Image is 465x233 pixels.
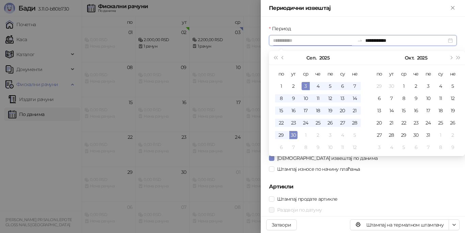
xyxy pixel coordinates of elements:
[424,131,432,139] div: 31
[306,51,316,65] button: Изабери месец
[398,80,410,92] td: 2025-10-01
[400,119,408,127] div: 22
[274,206,324,214] span: Раздвоји по датуму
[319,51,330,65] button: Изабери годину
[424,143,432,151] div: 7
[385,117,398,129] td: 2025-10-21
[422,92,434,104] td: 2025-10-10
[412,119,420,127] div: 23
[424,94,432,102] div: 10
[338,82,347,90] div: 6
[302,106,310,115] div: 17
[375,131,383,139] div: 27
[373,80,385,92] td: 2025-09-29
[289,82,298,90] div: 2
[312,68,324,80] th: че
[287,141,300,153] td: 2025-10-07
[275,80,287,92] td: 2025-09-01
[289,131,298,139] div: 30
[434,80,447,92] td: 2025-10-04
[300,141,312,153] td: 2025-10-08
[434,68,447,80] th: су
[314,143,322,151] div: 9
[422,68,434,80] th: пе
[398,141,410,153] td: 2025-11-05
[336,141,349,153] td: 2025-10-11
[302,94,310,102] div: 10
[289,94,298,102] div: 9
[400,94,408,102] div: 8
[287,117,300,129] td: 2025-09-23
[314,82,322,90] div: 4
[302,119,310,127] div: 24
[324,117,336,129] td: 2025-09-26
[326,131,334,139] div: 3
[373,104,385,117] td: 2025-10-13
[349,92,361,104] td: 2025-09-14
[266,219,297,230] button: Затвори
[312,129,324,141] td: 2025-10-02
[434,141,447,153] td: 2025-11-08
[274,154,380,162] span: [DEMOGRAPHIC_DATA] извештај по данима
[410,92,422,104] td: 2025-10-09
[287,92,300,104] td: 2025-09-09
[410,129,422,141] td: 2025-10-30
[422,80,434,92] td: 2025-10-03
[434,92,447,104] td: 2025-10-11
[312,104,324,117] td: 2025-09-18
[357,38,363,43] span: swap-right
[449,119,457,127] div: 26
[436,106,445,115] div: 18
[338,106,347,115] div: 20
[349,117,361,129] td: 2025-09-28
[302,143,310,151] div: 8
[385,92,398,104] td: 2025-10-07
[314,131,322,139] div: 2
[336,92,349,104] td: 2025-09-13
[273,37,354,44] input: Период
[277,119,285,127] div: 22
[326,94,334,102] div: 12
[375,82,383,90] div: 29
[275,92,287,104] td: 2025-09-08
[385,104,398,117] td: 2025-10-14
[387,131,396,139] div: 28
[373,68,385,80] th: по
[398,129,410,141] td: 2025-10-29
[312,141,324,153] td: 2025-10-09
[412,143,420,151] div: 6
[385,68,398,80] th: ут
[326,82,334,90] div: 5
[269,25,295,32] label: Период
[422,141,434,153] td: 2025-11-07
[324,80,336,92] td: 2025-09-05
[447,51,454,65] button: Следећи месец (PageDown)
[279,51,287,65] button: Претходни месец (PageUp)
[312,92,324,104] td: 2025-09-11
[324,104,336,117] td: 2025-09-19
[314,94,322,102] div: 11
[373,129,385,141] td: 2025-10-27
[422,104,434,117] td: 2025-10-17
[434,129,447,141] td: 2025-11-01
[275,104,287,117] td: 2025-09-15
[436,82,445,90] div: 4
[324,129,336,141] td: 2025-10-03
[449,82,457,90] div: 5
[274,195,340,203] span: Штампај продате артикле
[349,80,361,92] td: 2025-09-07
[436,143,445,151] div: 8
[422,117,434,129] td: 2025-10-24
[375,94,383,102] div: 6
[436,131,445,139] div: 1
[300,92,312,104] td: 2025-09-10
[302,131,310,139] div: 1
[275,68,287,80] th: по
[447,129,459,141] td: 2025-11-02
[405,51,414,65] button: Изабери месец
[387,82,396,90] div: 30
[326,143,334,151] div: 10
[350,219,449,230] button: Штампај на термалном штампачу
[287,129,300,141] td: 2025-09-30
[289,143,298,151] div: 7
